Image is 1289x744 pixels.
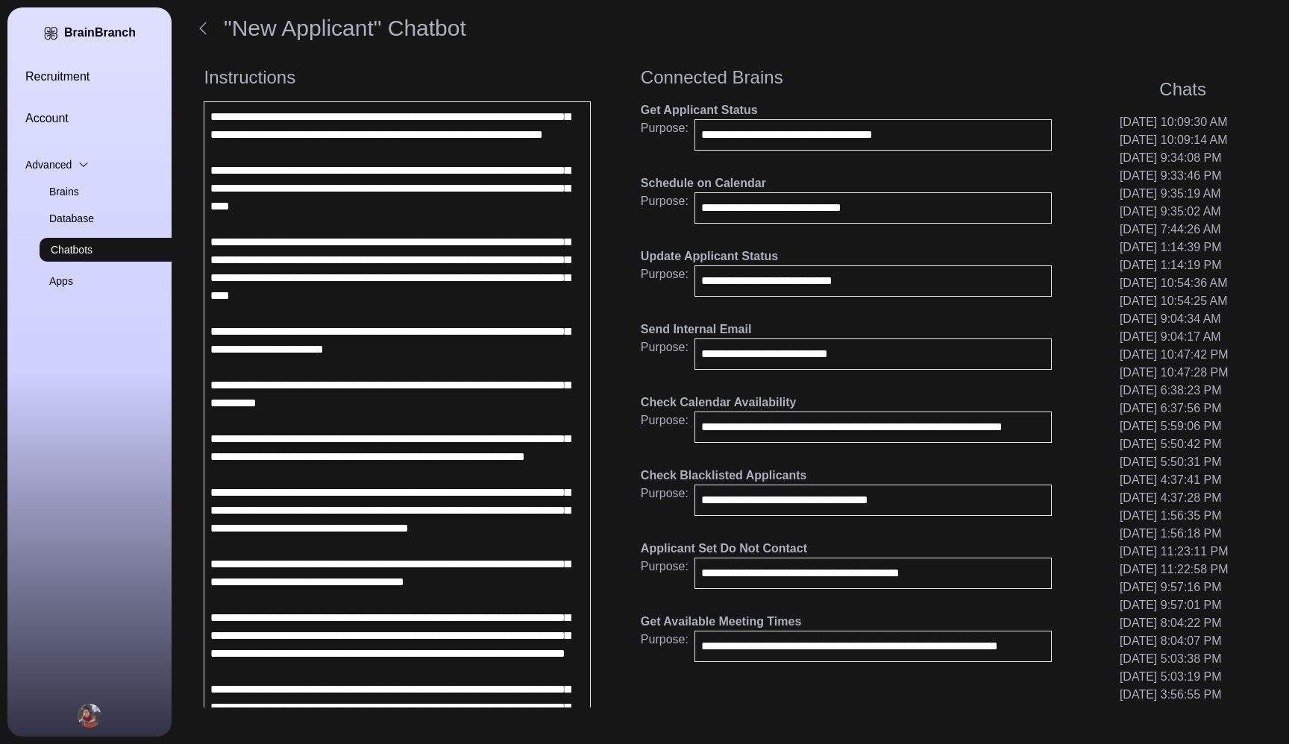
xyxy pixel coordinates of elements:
[64,25,136,40] div: BrainBranch
[1120,292,1228,310] a: [DATE] 10:54:25 AM
[641,485,689,502] div: Purpose:
[1120,579,1222,596] a: [DATE] 9:57:16 PM
[641,558,689,576] div: Purpose:
[49,211,213,226] a: Database
[1120,614,1222,632] a: [DATE] 8:04:22 PM
[641,66,1052,89] div: Connected Brains
[641,174,766,192] div: Schedule on Calendar
[641,265,689,283] div: Purpose:
[1120,704,1222,722] a: [DATE] 3:56:51 PM
[1120,346,1229,364] a: [DATE] 10:47:42 PM
[641,192,689,210] div: Purpose:
[25,68,189,86] a: Recruitment
[641,394,797,412] div: Check Calendar Availability
[204,66,590,89] div: Instructions
[1120,185,1221,203] a: [DATE] 9:35:19 AM
[1120,686,1222,704] a: [DATE] 3:56:55 PM
[1120,543,1229,561] a: [DATE] 11:23:11 PM
[1120,382,1222,400] a: [DATE] 6:38:23 PM
[1120,274,1228,292] a: [DATE] 10:54:36 AM
[641,321,751,338] div: Send Internal Email
[49,184,213,199] a: Brains
[1120,435,1222,453] a: [DATE] 5:50:42 PM
[1120,632,1222,650] a: [DATE] 8:04:07 PM
[1120,596,1222,614] a: [DATE] 9:57:01 PM
[40,238,204,262] a: Chatbots
[641,467,807,485] div: Check Blacklisted Applicants
[641,704,1052,722] div: +
[1120,453,1222,471] a: [DATE] 5:50:31 PM
[1120,310,1221,328] a: [DATE] 9:04:34 AM
[78,704,101,728] button: Open user button
[1120,149,1222,167] a: [DATE] 9:34:08 PM
[25,110,189,127] a: Account
[49,274,213,289] a: Apps
[1120,221,1221,239] a: [DATE] 7:44:26 AM
[1120,525,1222,543] a: [DATE] 1:56:18 PM
[641,540,807,558] div: Applicant Set Do Not Contact
[25,157,189,172] div: Advanced
[1120,328,1221,346] a: [DATE] 9:04:17 AM
[641,119,689,137] div: Purpose:
[1120,256,1222,274] a: [DATE] 1:14:19 PM
[224,15,466,42] div: " New Applicant " Chatbot
[1159,78,1206,101] div: Chats
[1120,471,1222,489] a: [DATE] 4:37:41 PM
[43,25,58,41] img: BrainBranch Logo
[1120,364,1229,382] a: [DATE] 10:47:28 PM
[1120,650,1222,668] a: [DATE] 5:03:38 PM
[641,101,758,119] div: Get Applicant Status
[1120,507,1222,525] a: [DATE] 1:56:35 PM
[641,412,689,429] div: Purpose:
[1120,239,1222,256] a: [DATE] 1:14:39 PM
[641,631,689,649] div: Purpose:
[1120,131,1228,149] a: [DATE] 10:09:14 AM
[1120,203,1221,221] a: [DATE] 9:35:02 AM
[1120,113,1228,131] a: [DATE] 10:09:30 AM
[1120,489,1222,507] a: [DATE] 4:37:28 PM
[1120,167,1222,185] a: [DATE] 9:33:46 PM
[1120,417,1222,435] a: [DATE] 5:59:06 PM
[641,338,689,356] div: Purpose:
[1120,668,1222,686] a: [DATE] 5:03:19 PM
[641,248,778,265] div: Update Applicant Status
[1120,400,1222,417] a: [DATE] 6:37:56 PM
[78,704,101,728] img: Yedid Herskovitz
[1120,561,1229,579] a: [DATE] 11:22:58 PM
[641,613,801,631] div: Get Available Meeting Times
